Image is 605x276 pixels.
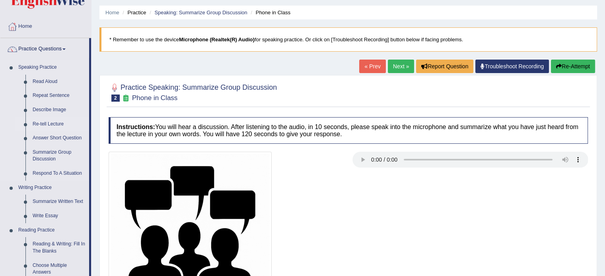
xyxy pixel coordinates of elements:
[122,95,130,102] small: Exam occurring question
[121,9,146,16] li: Practice
[29,195,89,209] a: Summarize Written Text
[29,75,89,89] a: Read Aloud
[388,60,414,73] a: Next »
[29,209,89,223] a: Write Essay
[99,27,597,52] blockquote: * Remember to use the device for speaking practice. Or click on [Troubleshoot Recording] button b...
[29,131,89,145] a: Answer Short Question
[154,10,247,15] a: Speaking: Summarize Group Discussion
[111,95,120,102] span: 2
[109,82,277,102] h2: Practice Speaking: Summarize Group Discussion
[29,237,89,258] a: Reading & Writing: Fill In The Blanks
[0,38,89,58] a: Practice Questions
[29,117,89,131] a: Re-tell Lecture
[15,223,89,237] a: Reading Practice
[132,94,177,102] small: Phone in Class
[29,145,89,166] a: Summarize Group Discussion
[551,60,595,73] button: Re-Attempt
[416,60,473,73] button: Report Question
[29,166,89,181] a: Respond To A Situation
[117,124,155,130] b: Instructions:
[15,181,89,195] a: Writing Practice
[105,10,119,15] a: Home
[249,9,290,16] li: Phone in Class
[109,117,588,144] h4: You will hear a discussion. After listening to the audio, in 10 seconds, please speak into the mi...
[0,15,91,35] a: Home
[29,89,89,103] a: Repeat Sentence
[15,60,89,75] a: Speaking Practice
[29,103,89,117] a: Describe Image
[359,60,385,73] a: « Prev
[475,60,549,73] a: Troubleshoot Recording
[179,37,255,42] b: Microphone (Realtek(R) Audio)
